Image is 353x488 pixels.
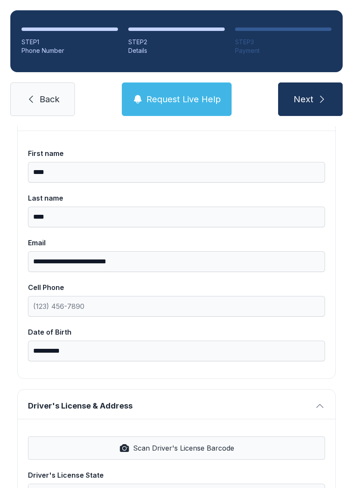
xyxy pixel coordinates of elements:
[22,46,118,55] div: Phone Number
[133,443,234,453] span: Scan Driver's License Barcode
[235,46,331,55] div: Payment
[294,93,313,105] span: Next
[28,251,325,272] input: Email
[28,327,325,337] div: Date of Birth
[28,162,325,183] input: First name
[28,207,325,227] input: Last name
[128,46,225,55] div: Details
[28,238,325,248] div: Email
[28,193,325,203] div: Last name
[28,341,325,361] input: Date of Birth
[28,296,325,317] input: Cell Phone
[18,390,335,419] button: Driver's License & Address
[28,282,325,293] div: Cell Phone
[128,38,225,46] div: STEP 2
[28,470,325,480] div: Driver's License State
[235,38,331,46] div: STEP 3
[28,400,311,412] span: Driver's License & Address
[146,93,221,105] span: Request Live Help
[40,93,59,105] span: Back
[28,148,325,159] div: First name
[22,38,118,46] div: STEP 1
